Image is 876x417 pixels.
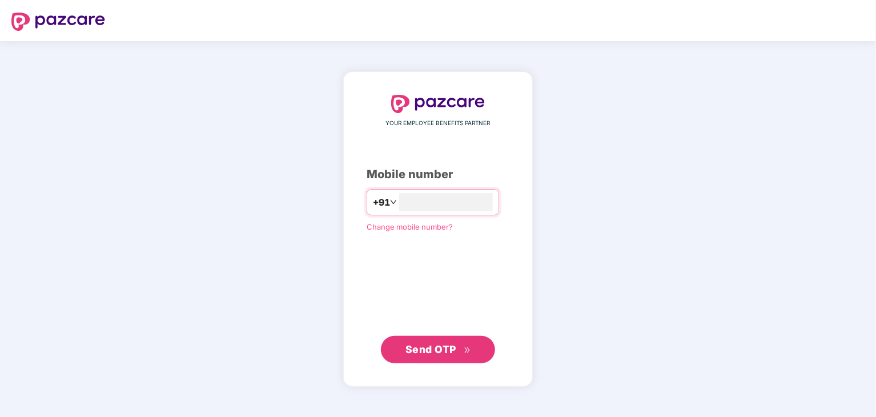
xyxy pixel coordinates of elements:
[390,199,397,206] span: down
[367,222,453,231] a: Change mobile number?
[373,195,390,210] span: +91
[367,166,509,183] div: Mobile number
[405,343,456,355] span: Send OTP
[381,336,495,363] button: Send OTPdouble-right
[391,95,485,113] img: logo
[464,347,471,354] span: double-right
[11,13,105,31] img: logo
[386,119,491,128] span: YOUR EMPLOYEE BENEFITS PARTNER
